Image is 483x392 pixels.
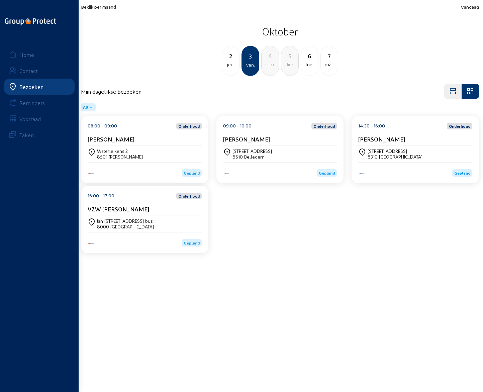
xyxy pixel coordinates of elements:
[88,135,134,142] cam-card-title: [PERSON_NAME]
[313,124,335,128] span: Onderhoud
[301,61,318,69] div: lun.
[19,100,45,106] div: Reminders
[4,46,75,63] a: Home
[81,88,141,95] h4: Mijn dagelijkse bezoeken
[19,84,43,90] div: Bezoeken
[4,127,75,143] a: Taken
[88,123,117,129] div: 08:00 - 09:00
[222,61,239,69] div: jeu.
[4,63,75,79] a: Contact
[97,154,143,160] div: 8501 [PERSON_NAME]
[88,242,94,244] img: Aqua Protect
[4,111,75,127] a: Voorraad
[97,224,156,229] div: 8000 [GEOGRAPHIC_DATA]
[319,171,335,175] span: Gepland
[184,240,200,245] span: Gepland
[81,23,479,40] h2: Oktober
[223,173,230,175] img: Aqua Protect
[88,193,114,199] div: 16:00 - 17:00
[19,52,34,58] div: Home
[454,171,470,175] span: Gepland
[5,18,56,25] img: logo-oneline.png
[4,79,75,95] a: Bezoeken
[178,194,200,198] span: Onderhoud
[242,52,259,61] div: 3
[19,68,38,74] div: Contact
[19,132,34,138] div: Taken
[88,205,149,212] cam-card-title: VZW [PERSON_NAME]
[178,124,200,128] span: Onderhoud
[301,51,318,61] div: 6
[449,124,470,128] span: Onderhoud
[19,116,41,122] div: Voorraad
[81,4,116,10] span: Bekijk per maand
[368,154,422,160] div: 8310 [GEOGRAPHIC_DATA]
[242,61,259,69] div: ven.
[281,51,298,61] div: 5
[83,105,88,110] span: All
[4,95,75,111] a: Reminders
[88,173,94,175] img: Aqua Protect
[358,123,385,129] div: 14:30 - 16:00
[97,148,143,154] div: Waterleikens 2
[461,4,479,10] span: Vandaag
[232,148,272,154] div: [STREET_ADDRESS]
[321,61,338,69] div: mar.
[222,51,239,61] div: 2
[262,51,279,61] div: 4
[223,123,252,129] div: 09:00 - 10:00
[232,154,272,160] div: 8510 Bellegem
[368,148,422,154] div: [STREET_ADDRESS]
[281,61,298,69] div: dim.
[223,135,270,142] cam-card-title: [PERSON_NAME]
[358,135,405,142] cam-card-title: [PERSON_NAME]
[262,61,279,69] div: sam.
[97,218,156,224] div: Jan [STREET_ADDRESS] bus 1
[184,171,200,175] span: Gepland
[358,173,365,175] img: Aqua Protect
[321,51,338,61] div: 7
